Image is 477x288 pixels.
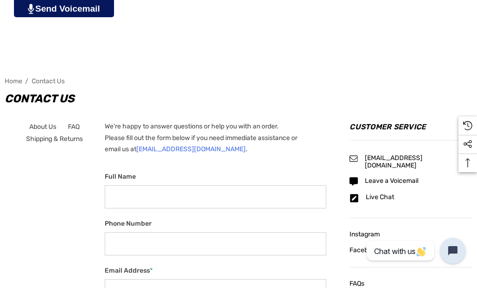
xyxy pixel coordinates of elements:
[349,246,379,254] span: Facebook
[349,244,472,256] a: Facebook
[366,193,394,201] span: Live Chat
[349,228,472,241] a: Instagram
[28,4,34,14] img: PjwhLS0gR2VuZXJhdG9yOiBHcmF2aXQuaW8gLS0+PHN2ZyB4bWxucz0iaHR0cDovL3d3dy53My5vcmcvMjAwMC9zdmciIHhtb...
[365,154,472,169] a: [EMAIL_ADDRESS][DOMAIN_NAME]
[68,121,80,133] a: FAQ
[463,121,472,130] svg: Recently Viewed
[105,265,327,276] label: Email Address
[5,73,472,89] nav: Breadcrumb
[349,280,364,288] span: FAQs
[458,158,477,167] svg: Top
[105,121,327,155] p: We're happy to answer questions or help you with an order. Please fill out the form below if you ...
[26,133,83,145] a: Shipping & Returns
[29,123,56,131] span: About Us
[365,177,418,185] a: Leave a Voicemail
[26,135,83,143] span: Shipping & Returns
[365,154,423,169] span: [EMAIL_ADDRESS][DOMAIN_NAME]
[68,123,80,131] span: FAQ
[5,89,472,108] h1: Contact Us
[366,194,394,201] a: Live Chat
[349,121,472,141] h4: Customer Service
[32,77,65,85] a: Contact Us
[105,171,327,182] label: Full Name
[5,77,22,85] a: Home
[105,218,327,229] label: Phone Number
[136,145,246,153] a: [EMAIL_ADDRESS][DOMAIN_NAME]
[29,121,56,133] a: About Us
[349,177,358,186] svg: Icon Email
[349,154,358,163] svg: Icon Email
[463,140,472,149] svg: Social Media
[349,194,359,203] svg: Icon Email
[349,230,380,238] span: Instagram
